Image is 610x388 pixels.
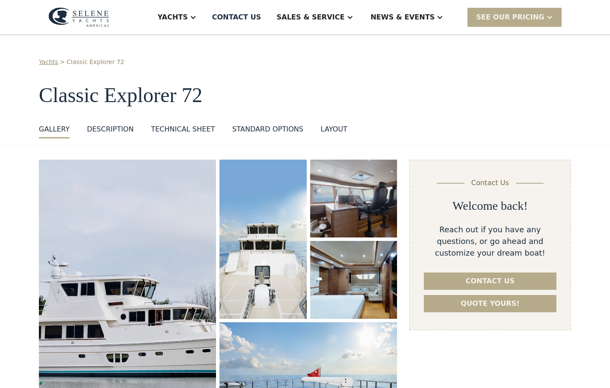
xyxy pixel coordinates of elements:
a: Technical sheet [151,124,215,138]
div: GALLERY [39,124,70,135]
a: Classic Explorer 72 [67,58,124,67]
a: GALLERY [39,124,70,138]
a: Yachts [39,58,58,67]
img: Luxury trawler yacht interior featuring a spacious cabin with a comfortable bed, modern sofa, and... [310,241,397,319]
h2: Welcome back! [452,199,527,213]
div: Yachts [158,12,188,22]
a: Quote yours! [424,295,556,312]
div: News & EVENTS [371,12,435,22]
img: logo [48,7,109,27]
div: SEE Our Pricing [467,8,562,26]
div: Contact Us [471,178,509,188]
a: Contact us [424,273,556,290]
div: DESCRIPTION [87,124,133,135]
a: DESCRIPTION [87,124,133,138]
a: open lightbox [310,241,397,319]
div: standard options [232,124,304,135]
a: standard options [232,124,304,138]
div: Contact US [212,12,261,22]
div: > [60,58,65,67]
a: open lightbox [310,160,397,237]
div: Technical sheet [151,124,215,135]
div: Sales & Service [276,12,344,22]
div: layout [321,124,347,135]
h1: Classic Explorer 72 [39,84,571,107]
a: layout [321,124,347,138]
div: Reach out if you have any questions, or go ahead and customize your dream boat! [424,224,556,259]
a: open lightbox [219,160,306,319]
div: SEE Our Pricing [476,12,544,22]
